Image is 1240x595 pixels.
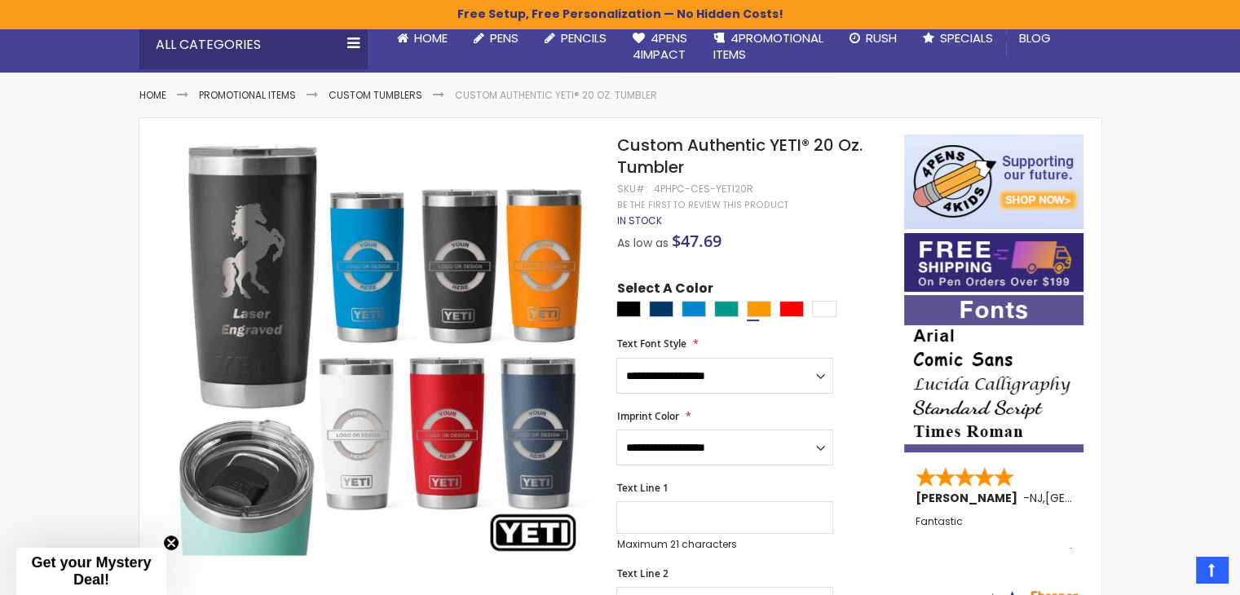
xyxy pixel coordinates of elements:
[139,20,368,69] div: All Categories
[616,538,833,551] p: Maximum 21 characters
[616,134,862,178] span: Custom Authentic YETI® 20 Oz. Tumbler
[904,134,1083,229] img: 4pens 4 kids
[616,214,661,227] div: Availability
[616,182,646,196] strong: SKU
[163,535,179,551] button: Close teaser
[616,280,713,302] span: Select A Color
[836,20,910,56] a: Rush
[199,88,296,102] a: Promotional Items
[31,554,151,588] span: Get your Mystery Deal!
[1019,29,1051,46] span: Blog
[910,20,1006,56] a: Specials
[616,481,668,495] span: Text Line 1
[139,88,166,102] a: Home
[414,29,448,46] span: Home
[653,183,752,196] div: 4PHPC-CES-YETI20R
[713,29,823,63] span: 4PROMOTIONAL ITEMS
[779,301,804,317] div: Red
[329,88,422,102] a: Custom Tumblers
[904,233,1083,292] img: Free shipping on orders over $199
[532,20,620,56] a: Pencils
[561,29,607,46] span: Pencils
[649,301,673,317] div: Navy Blue
[455,89,657,102] li: Custom Authentic YETI® 20 Oz. Tumbler
[171,133,594,556] img: Custom Authentic YETI® 20 Oz. Tumbler
[633,29,687,63] span: 4Pens 4impact
[812,301,836,317] div: White
[616,301,641,317] div: Black
[904,295,1083,452] img: font-personalization-examples
[461,20,532,56] a: Pens
[616,214,661,227] span: In stock
[700,20,836,73] a: 4PROMOTIONALITEMS
[714,301,739,317] div: Seafoam Green
[671,230,721,252] span: $47.69
[490,29,519,46] span: Pens
[616,337,686,350] span: Text Font Style
[16,548,166,595] div: Get your Mystery Deal!Close teaser
[384,20,461,56] a: Home
[616,235,668,251] span: As low as
[682,301,706,317] div: Big Wave Blue
[940,29,993,46] span: Specials
[1006,20,1064,56] a: Blog
[620,20,700,73] a: 4Pens4impact
[747,301,771,317] div: Orange
[866,29,897,46] span: Rush
[616,409,678,423] span: Imprint Color
[616,566,668,580] span: Text Line 2
[616,199,788,211] a: Be the first to review this product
